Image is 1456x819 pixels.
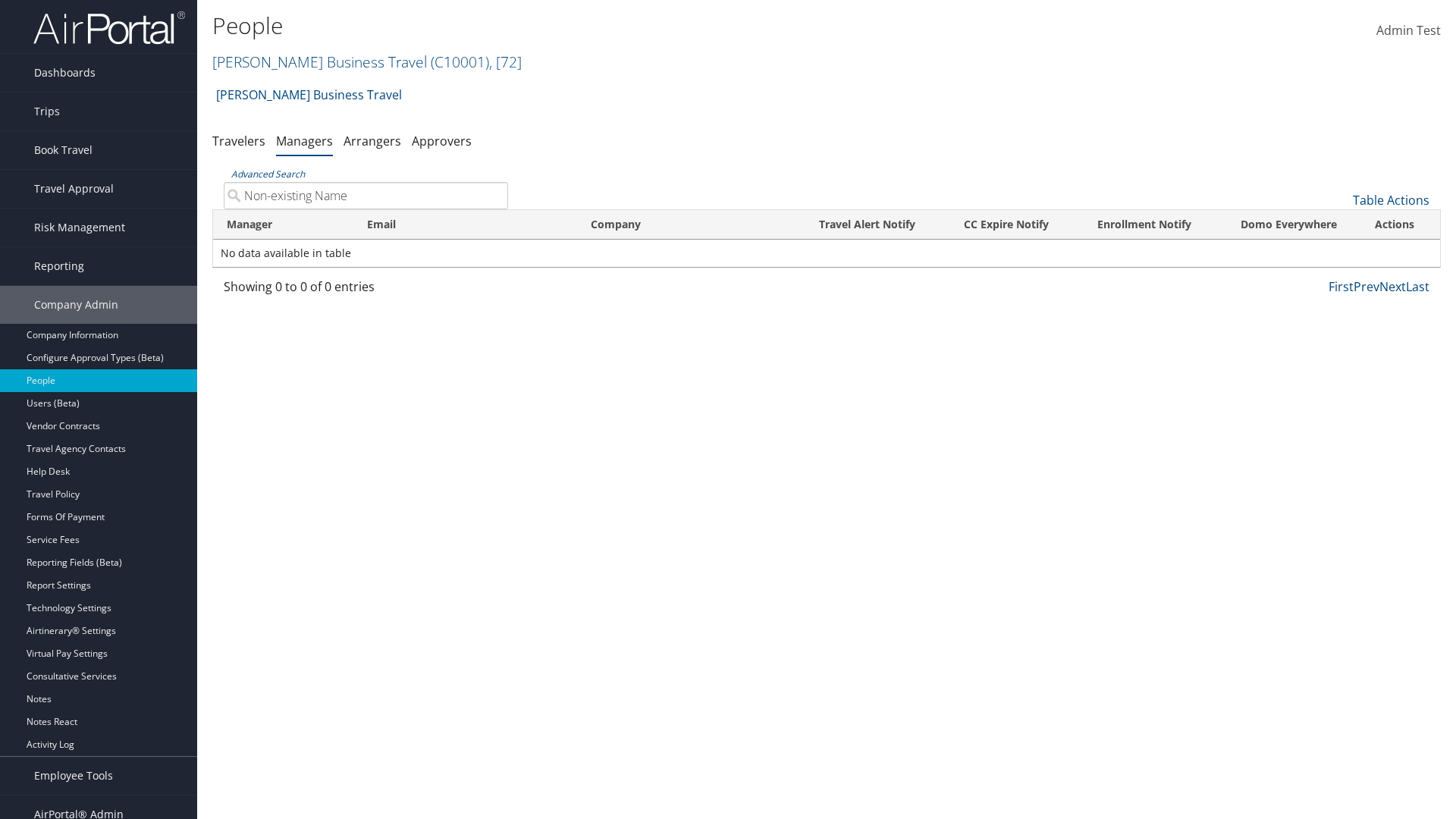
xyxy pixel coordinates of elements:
[1376,8,1441,55] a: Admin Test
[276,133,333,149] a: Managers
[1072,210,1216,240] th: Enrollment Notify: activate to sort column ascending
[34,286,118,324] span: Company Admin
[1376,22,1441,39] span: Admin Test
[1216,210,1361,240] th: Domo Everywhere
[231,168,305,180] a: Advanced Search
[1353,192,1429,209] a: Table Actions
[1379,278,1406,295] a: Next
[34,170,114,208] span: Travel Approval
[224,278,508,303] div: Showing 0 to 0 of 0 entries
[1354,278,1379,295] a: Prev
[34,757,113,795] span: Employee Tools
[34,54,96,92] span: Dashboards
[216,80,402,110] a: [PERSON_NAME] Business Travel
[940,210,1073,240] th: CC Expire Notify: activate to sort column ascending
[33,10,185,45] img: airportal-logo.png
[344,133,401,149] a: Arrangers
[489,52,522,72] span: , [ 72 ]
[353,210,577,240] th: Email: activate to sort column ascending
[1329,278,1354,295] a: First
[224,182,508,209] input: Advanced Search
[1406,278,1429,295] a: Last
[34,93,60,130] span: Trips
[212,133,265,149] a: Travelers
[34,209,125,246] span: Risk Management
[412,133,472,149] a: Approvers
[212,10,1031,42] h1: People
[213,240,1440,267] td: No data available in table
[431,52,489,72] span: ( C10001 )
[1361,210,1440,240] th: Actions
[213,210,353,240] th: Manager: activate to sort column descending
[34,247,84,285] span: Reporting
[577,210,795,240] th: Company: activate to sort column ascending
[212,52,522,72] a: [PERSON_NAME] Business Travel
[795,210,940,240] th: Travel Alert Notify: activate to sort column ascending
[34,131,93,169] span: Book Travel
